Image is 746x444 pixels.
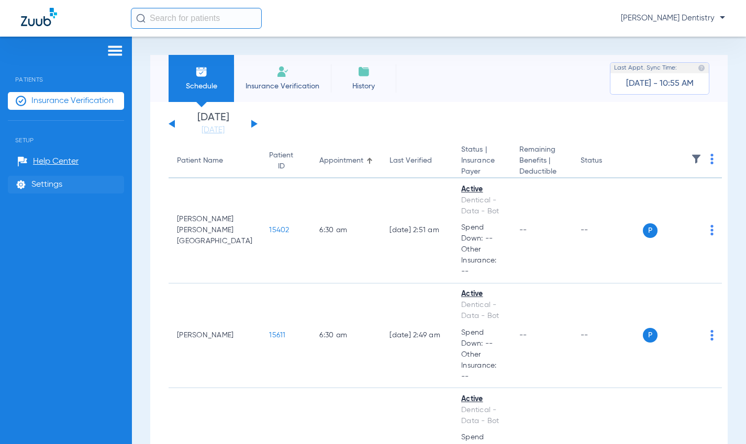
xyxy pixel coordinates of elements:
[177,155,223,166] div: Patient Name
[319,155,373,166] div: Appointment
[319,155,363,166] div: Appointment
[276,65,289,78] img: Manual Insurance Verification
[177,155,252,166] div: Patient Name
[131,8,262,29] input: Search for patients
[572,144,643,178] th: Status
[461,349,503,382] span: Other Insurance: --
[519,332,527,339] span: --
[169,178,261,283] td: [PERSON_NAME] [PERSON_NAME][GEOGRAPHIC_DATA]
[389,155,444,166] div: Last Verified
[31,96,114,106] span: Insurance Verification
[182,125,244,135] a: [DATE]
[269,150,303,172] div: Patient ID
[269,332,285,339] span: 15611
[339,81,388,92] span: History
[461,405,503,427] div: Dentical - Data - Bot
[519,226,527,234] span: --
[643,223,658,238] span: P
[626,78,694,89] span: [DATE] - 10:55 AM
[311,283,381,389] td: 6:30 AM
[269,226,289,234] span: 15402
[710,330,714,340] img: group-dot-blue.svg
[176,81,226,92] span: Schedule
[17,156,79,167] a: Help Center
[21,8,57,26] img: Zuub Logo
[389,155,432,166] div: Last Verified
[242,81,323,92] span: Insurance Verification
[621,13,725,24] span: [PERSON_NAME] Dentistry
[461,155,503,177] span: Insurance Payer
[33,156,79,167] span: Help Center
[381,178,453,283] td: [DATE] 2:51 AM
[461,327,503,349] span: Spend Down: --
[643,328,658,343] span: P
[31,179,62,190] span: Settings
[614,63,677,73] span: Last Appt. Sync Time:
[8,60,124,83] span: Patients
[461,222,503,244] span: Spend Down: --
[572,283,643,389] td: --
[461,195,503,217] div: Dentical - Data - Bot
[461,244,503,277] span: Other Insurance: --
[710,154,714,164] img: group-dot-blue.svg
[136,14,146,23] img: Search Icon
[311,178,381,283] td: 6:30 AM
[461,394,503,405] div: Active
[169,283,261,389] td: [PERSON_NAME]
[182,112,244,135] li: [DATE]
[107,44,124,57] img: hamburger-icon
[698,64,705,72] img: last sync help info
[710,225,714,235] img: group-dot-blue.svg
[195,65,208,78] img: Schedule
[269,150,293,172] div: Patient ID
[461,184,503,195] div: Active
[691,154,702,164] img: filter.svg
[381,283,453,389] td: [DATE] 2:49 AM
[461,300,503,322] div: Dentical - Data - Bot
[572,178,643,283] td: --
[8,121,124,144] span: Setup
[358,65,370,78] img: History
[453,144,511,178] th: Status |
[511,144,572,178] th: Remaining Benefits |
[519,166,564,177] span: Deductible
[461,289,503,300] div: Active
